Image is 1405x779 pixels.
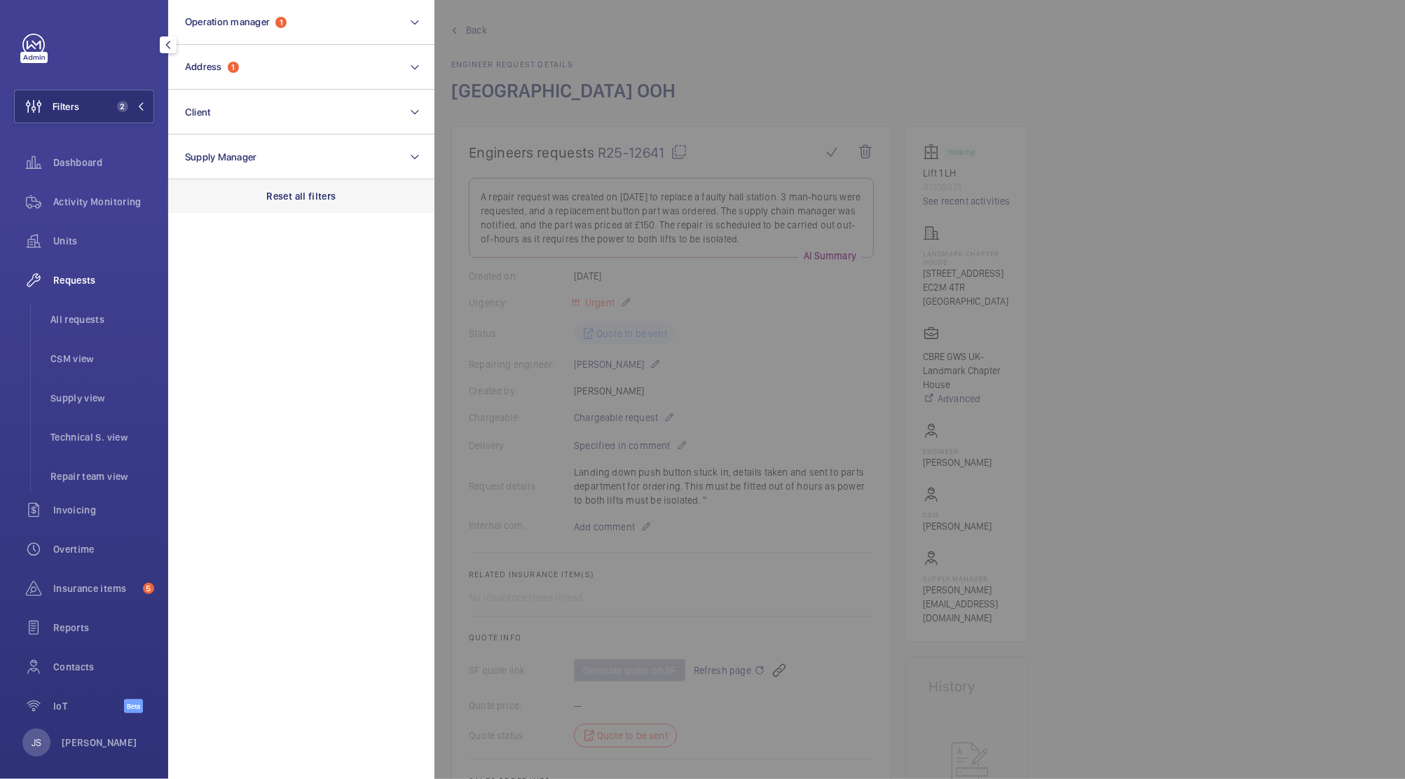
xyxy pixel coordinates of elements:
span: Repair team view [50,469,154,483]
span: Beta [124,699,143,713]
span: Supply view [50,391,154,405]
span: Technical S. view [50,430,154,444]
span: Contacts [53,660,154,674]
span: Units [53,234,154,248]
span: Overtime [53,542,154,556]
span: Activity Monitoring [53,195,154,209]
span: Dashboard [53,156,154,170]
span: Insurance items [53,581,137,595]
span: Filters [53,99,79,113]
span: CSM view [50,352,154,366]
span: Reports [53,621,154,635]
span: 5 [143,583,154,594]
p: [PERSON_NAME] [62,736,137,750]
span: 2 [117,101,128,112]
span: All requests [50,312,154,326]
p: JS [32,736,41,750]
span: Requests [53,273,154,287]
button: Filters2 [14,90,154,123]
span: IoT [53,699,124,713]
span: Invoicing [53,503,154,517]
